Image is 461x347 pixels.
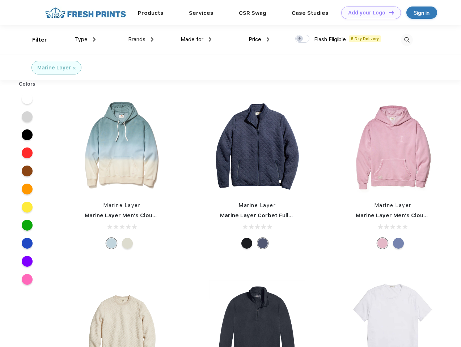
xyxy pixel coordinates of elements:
span: Brands [128,36,145,43]
a: Sign in [406,7,437,19]
img: dropdown.png [93,37,96,42]
img: func=resize&h=266 [74,98,170,194]
span: Type [75,36,88,43]
a: Marine Layer Corbet Full-Zip Jacket [220,212,320,219]
div: Black [241,238,252,249]
a: Services [189,10,213,16]
img: func=resize&h=266 [345,98,441,194]
div: Navy/Cream [122,238,133,249]
div: Add your Logo [348,10,385,16]
a: Marine Layer [103,202,140,208]
div: Navy [257,238,268,249]
div: Vintage Indigo [393,238,404,249]
a: Marine Layer Men's Cloud 9 Fleece Hoodie [85,212,203,219]
img: DT [389,10,394,14]
a: Marine Layer [375,202,411,208]
img: dropdown.png [267,37,269,42]
div: Colors [13,80,41,88]
div: Cool Ombre [106,238,117,249]
span: 5 Day Delivery [349,35,381,42]
img: func=resize&h=266 [209,98,305,194]
div: Filter [32,36,47,44]
div: Marine Layer [37,64,71,72]
img: filter_cancel.svg [73,67,76,69]
img: dropdown.png [151,37,153,42]
a: Marine Layer [239,202,276,208]
a: Products [138,10,164,16]
span: Price [249,36,261,43]
img: fo%20logo%202.webp [43,7,128,19]
a: CSR Swag [239,10,266,16]
div: Sign in [414,9,430,17]
div: Lilas [377,238,388,249]
img: desktop_search.svg [401,34,413,46]
img: dropdown.png [209,37,211,42]
span: Made for [181,36,203,43]
span: Flash Eligible [314,36,346,43]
